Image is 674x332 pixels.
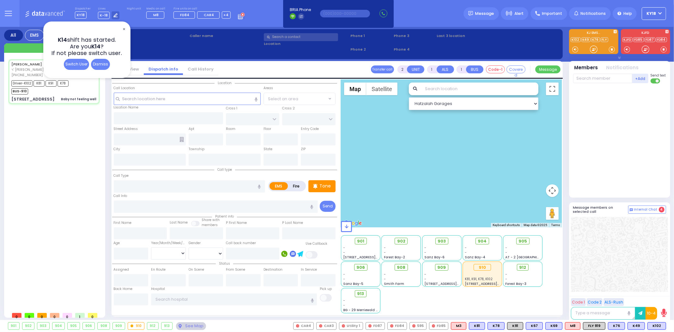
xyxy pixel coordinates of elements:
div: CAR3 [316,322,337,330]
span: - [506,250,507,255]
div: Switch User [64,59,89,70]
label: Cross 1 [226,106,237,111]
span: 906 [356,264,365,271]
span: 903 [438,238,446,244]
div: BLS [545,322,562,330]
span: - [506,277,507,281]
div: 595 [410,322,427,330]
span: - [384,245,386,250]
span: Select an area [268,96,298,102]
div: Baby not feeling well [61,97,96,101]
div: 904 [52,323,65,329]
button: Show satellite imagery [366,83,398,95]
span: BUS-910 [11,88,28,95]
span: CAR4 [204,12,214,17]
label: Destination [264,267,282,272]
span: Forest Bay-2 [384,255,405,260]
span: K14 [91,43,100,50]
div: M8 [565,322,580,330]
div: FD85 [429,322,448,330]
button: Code-1 [486,65,505,73]
a: FLY [601,37,608,42]
label: First Name [114,220,132,225]
label: P Last Name [282,220,303,225]
button: ALS-Rush [604,298,624,306]
h4: shift has started. Are you ? If not please switch user. [52,37,122,57]
label: Location [264,41,348,46]
label: Cross 2 [282,106,295,111]
div: CAR4 [293,322,314,330]
label: Room [226,126,235,132]
div: FD84 [387,322,407,330]
label: Dispatcher [75,7,91,11]
span: K14 [58,36,67,44]
span: members [202,223,218,227]
input: Search a contact [264,33,338,41]
div: 909 [113,323,125,329]
span: [STREET_ADDRESS][PERSON_NAME] [465,281,525,286]
div: 910 [474,264,491,271]
label: Medic on call [146,7,166,11]
label: Age [114,241,120,246]
a: Dispatch info [144,66,183,72]
img: Logo [25,9,67,17]
img: red-radio-icon.svg [319,324,322,328]
img: red-radio-icon.svg [296,324,299,328]
a: FD84 [656,37,667,42]
button: Code 1 [571,298,586,306]
div: FLY 919 [583,322,605,330]
span: - [343,303,345,308]
div: 903 [37,323,49,329]
span: - [465,245,467,250]
div: 910 [128,323,144,329]
button: +Add [632,74,649,83]
div: 905 [68,323,80,329]
span: Smith Farm [384,281,404,286]
span: [STREET_ADDRESS][PERSON_NAME] [424,281,484,286]
span: Message [475,10,494,17]
label: State [264,147,272,152]
label: Assigned [114,267,129,272]
label: Cad: [116,32,188,38]
button: BUS [466,65,483,73]
button: 10-4 [646,307,657,320]
input: Search member [573,74,632,83]
span: Forest Bay-3 [506,281,527,286]
label: Last 3 location [437,33,498,39]
span: - [343,272,345,277]
a: K76 [591,37,600,42]
input: Search location [421,83,538,95]
span: - [343,277,345,281]
button: Send [320,201,336,212]
span: - [384,250,386,255]
label: From Scene [226,267,245,272]
button: Show street map [344,83,366,95]
span: - [384,272,386,277]
span: Sanz Bay-5 [343,281,364,286]
span: - [506,245,507,250]
span: K91 [46,80,57,87]
button: Covered [507,65,525,73]
span: Call type [214,167,235,172]
label: Call Info [114,194,127,199]
a: K49 [581,37,591,42]
label: Caller: [116,40,188,45]
label: KJFD [621,31,670,36]
input: Search location here [114,93,261,105]
a: KJFD [622,37,633,42]
span: M8 [153,12,159,17]
span: 905 [519,238,527,244]
label: Apt [189,126,194,132]
img: red-radio-icon.svg [432,324,435,328]
label: Fire units on call [173,7,231,11]
img: red-radio-icon.svg [412,324,416,328]
div: K76 [608,322,625,330]
span: - [343,245,345,250]
div: 908 [98,323,110,329]
div: ALS [451,322,466,330]
button: KY18 [642,7,666,20]
span: Notifications [580,11,606,16]
img: comment-alt.png [630,208,633,212]
span: Help [623,11,632,16]
button: ALS [437,65,454,73]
